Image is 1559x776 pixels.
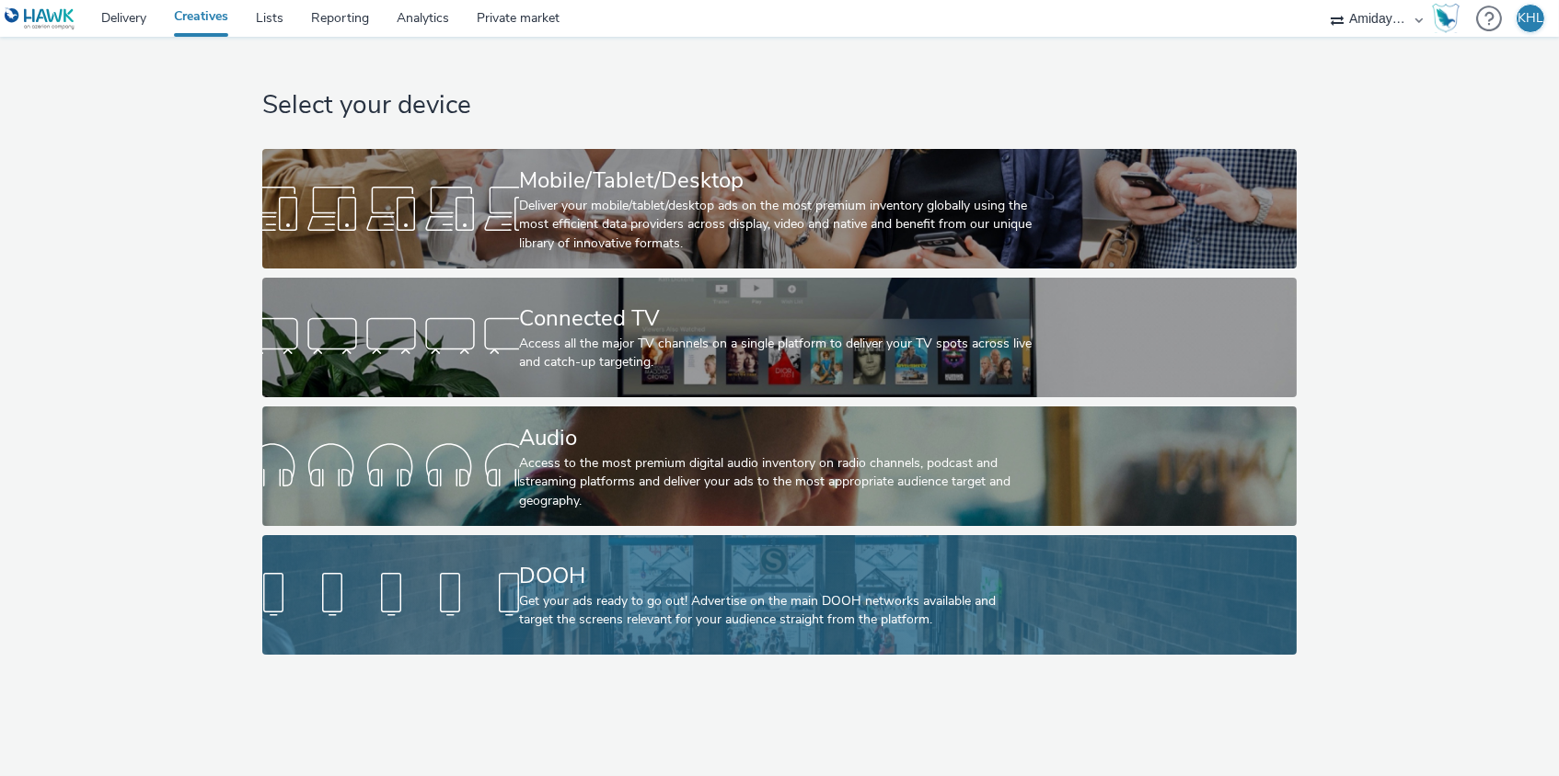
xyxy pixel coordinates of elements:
[519,422,1033,454] div: Audio
[519,165,1033,197] div: Mobile/Tablet/Desktop
[519,197,1033,253] div: Deliver your mobile/tablet/desktop ads on the most premium inventory globally using the most effi...
[262,88,1298,123] h1: Select your device
[519,454,1033,510] div: Access to the most premium digital audio inventory on radio channels, podcast and streaming platf...
[5,7,75,30] img: undefined Logo
[262,406,1298,526] a: AudioAccess to the most premium digital audio inventory on radio channels, podcast and streaming ...
[1518,5,1543,32] div: KHL
[262,278,1298,397] a: Connected TVAccess all the major TV channels on a single platform to deliver your TV spots across...
[1432,4,1460,33] img: Hawk Academy
[1432,4,1467,33] a: Hawk Academy
[519,335,1033,372] div: Access all the major TV channels on a single platform to deliver your TV spots across live and ca...
[519,592,1033,630] div: Get your ads ready to go out! Advertise on the main DOOH networks available and target the screen...
[262,535,1298,655] a: DOOHGet your ads ready to go out! Advertise on the main DOOH networks available and target the sc...
[262,149,1298,268] a: Mobile/Tablet/DesktopDeliver your mobile/tablet/desktop ads on the most premium inventory globall...
[519,560,1033,592] div: DOOH
[519,302,1033,335] div: Connected TV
